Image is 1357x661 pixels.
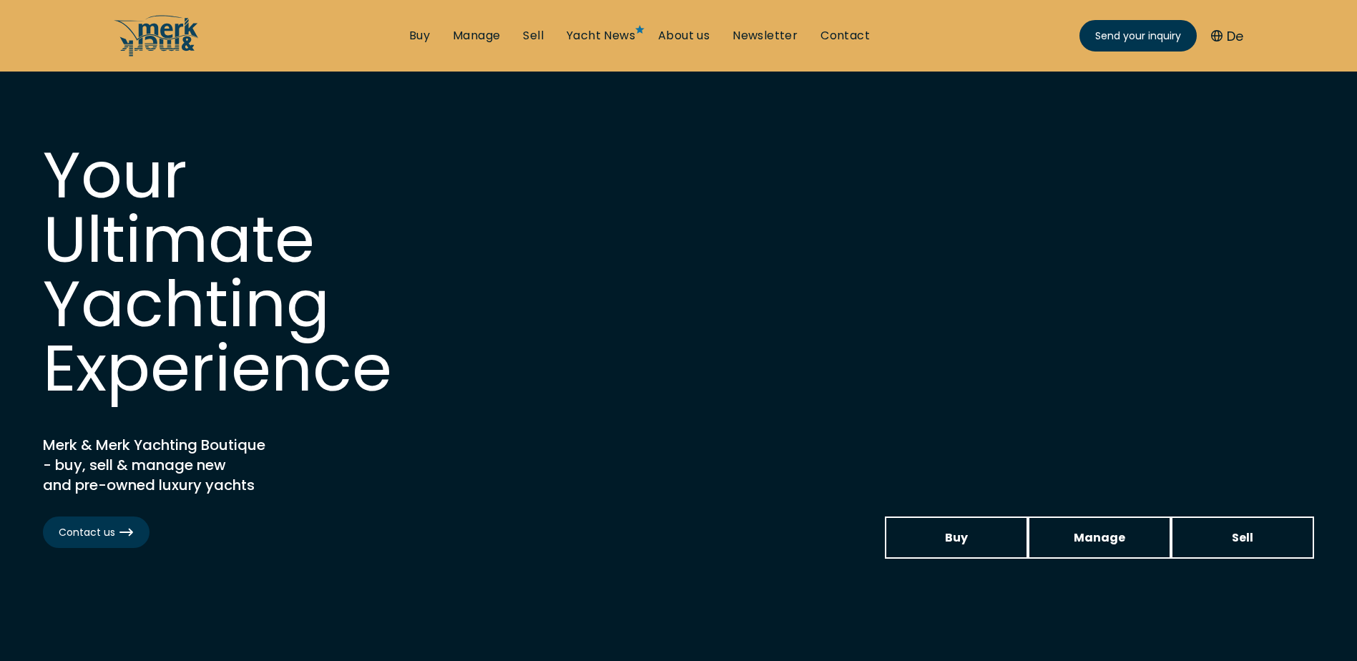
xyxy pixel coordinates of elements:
[1171,516,1314,559] a: Sell
[1095,29,1181,44] span: Send your inquiry
[43,516,150,548] a: Contact us
[1028,516,1171,559] a: Manage
[1074,529,1125,547] span: Manage
[43,435,401,495] h2: Merk & Merk Yachting Boutique - buy, sell & manage new and pre-owned luxury yachts
[1211,26,1243,46] button: De
[453,28,500,44] a: Manage
[733,28,798,44] a: Newsletter
[658,28,710,44] a: About us
[885,516,1028,559] a: Buy
[59,525,134,540] span: Contact us
[1232,529,1253,547] span: Sell
[945,529,968,547] span: Buy
[820,28,870,44] a: Contact
[409,28,430,44] a: Buy
[523,28,544,44] a: Sell
[1079,20,1197,52] a: Send your inquiry
[567,28,635,44] a: Yacht News
[43,143,472,401] h1: Your Ultimate Yachting Experience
